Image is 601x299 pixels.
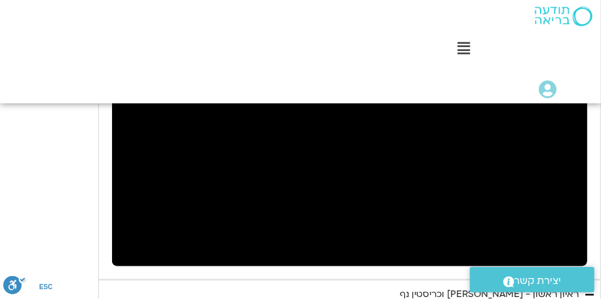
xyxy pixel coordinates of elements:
[535,7,592,26] img: תודעה בריאה
[470,267,594,292] a: יצירת קשר
[514,272,562,290] span: יצירת קשר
